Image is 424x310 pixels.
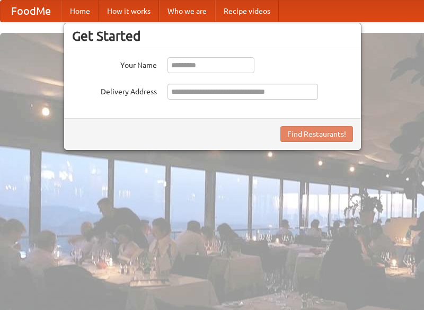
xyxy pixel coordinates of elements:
a: Recipe videos [215,1,279,22]
label: Delivery Address [72,84,157,97]
label: Your Name [72,57,157,70]
a: FoodMe [1,1,61,22]
a: How it works [99,1,159,22]
a: Who we are [159,1,215,22]
button: Find Restaurants! [280,126,353,142]
h3: Get Started [72,28,353,44]
a: Home [61,1,99,22]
